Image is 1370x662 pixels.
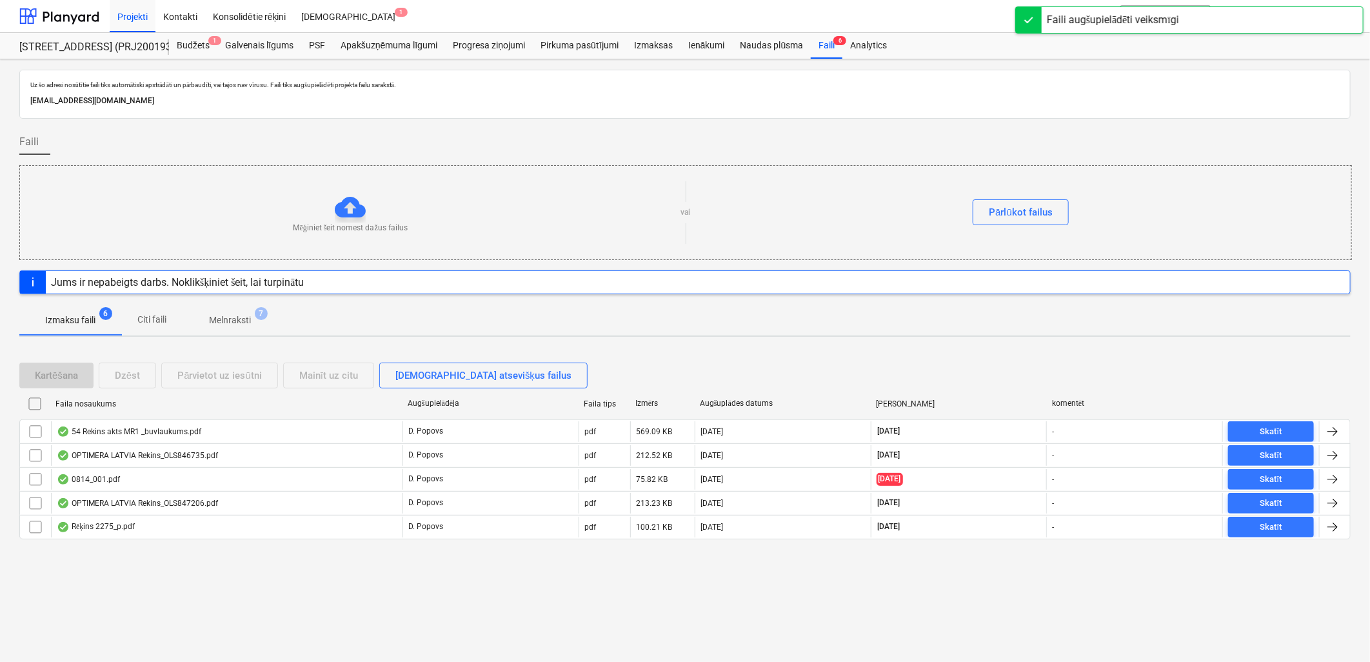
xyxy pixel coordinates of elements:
[681,207,691,218] p: vai
[1228,421,1314,442] button: Skatīt
[1052,427,1054,436] div: -
[445,33,533,59] a: Progresa ziņojumi
[680,33,733,59] a: Ienākumi
[700,523,723,532] div: [DATE]
[635,399,690,408] div: Izmērs
[57,498,218,508] div: OPTIMERA LATVIA Rekins_OLS847206.pdf
[408,474,443,485] p: D. Popovs
[1052,499,1054,508] div: -
[1260,496,1282,511] div: Skatīt
[811,33,842,59] div: Faili
[19,165,1352,260] div: Mēģiniet šeit nomest dažus failusvaiPārlūkot failus
[57,450,70,461] div: OCR pabeigts
[877,497,902,508] span: [DATE]
[1228,517,1314,537] button: Skatīt
[700,475,723,484] div: [DATE]
[379,363,588,388] button: [DEMOGRAPHIC_DATA] atsevišķus failus
[255,307,268,320] span: 7
[1052,523,1054,532] div: -
[408,426,443,437] p: D. Popovs
[208,36,221,45] span: 1
[533,33,626,59] a: Pirkuma pasūtījumi
[1260,472,1282,487] div: Skatīt
[636,499,672,508] div: 213.23 KB
[584,399,625,408] div: Faila tips
[584,475,596,484] div: pdf
[842,33,895,59] a: Analytics
[584,427,596,436] div: pdf
[1260,425,1282,439] div: Skatīt
[57,522,70,532] div: OCR pabeigts
[333,33,445,59] a: Apakšuzņēmuma līgumi
[217,33,301,59] a: Galvenais līgums
[1228,493,1314,514] button: Skatīt
[700,427,723,436] div: [DATE]
[700,399,866,408] div: Augšuplādes datums
[1047,12,1179,28] div: Faili augšupielādēti veiksmīgi
[1052,475,1054,484] div: -
[395,367,571,384] div: [DEMOGRAPHIC_DATA] atsevišķus failus
[57,426,70,437] div: OCR pabeigts
[301,33,333,59] a: PSF
[877,521,902,532] span: [DATE]
[19,41,154,54] div: [STREET_ADDRESS] (PRJ2001931) 2601882
[1260,520,1282,535] div: Skatīt
[877,426,902,437] span: [DATE]
[408,521,443,532] p: D. Popovs
[408,450,443,461] p: D. Popovs
[584,499,596,508] div: pdf
[584,523,596,532] div: pdf
[57,426,201,437] div: 54 Rekins akts MR1 _buvlaukums.pdf
[636,451,672,460] div: 212.52 KB
[55,399,397,408] div: Faila nosaukums
[57,522,135,532] div: Rēķins 2275_p.pdf
[45,314,95,327] p: Izmaksu faili
[811,33,842,59] a: Faili6
[137,313,168,326] p: Citi faili
[1228,445,1314,466] button: Skatīt
[733,33,811,59] a: Naudas plūsma
[169,33,217,59] a: Budžets1
[700,451,723,460] div: [DATE]
[1260,448,1282,463] div: Skatīt
[19,134,39,150] span: Faili
[57,474,70,485] div: OCR pabeigts
[636,523,672,532] div: 100.21 KB
[408,497,443,508] p: D. Popovs
[1305,600,1370,662] iframe: Chat Widget
[57,450,218,461] div: OPTIMERA LATVIA Rekins_OLS846735.pdf
[626,33,680,59] a: Izmaksas
[57,474,120,485] div: 0814_001.pdf
[408,399,573,408] div: Augšupielādēja
[169,33,217,59] div: Budžets
[636,475,668,484] div: 75.82 KB
[57,498,70,508] div: OCR pabeigts
[51,276,304,288] div: Jums ir nepabeigts darbs. Noklikšķiniet šeit, lai turpinātu
[30,94,1340,108] p: [EMAIL_ADDRESS][DOMAIN_NAME]
[700,499,723,508] div: [DATE]
[1228,469,1314,490] button: Skatīt
[989,204,1053,221] div: Pārlūkot failus
[584,451,596,460] div: pdf
[833,36,846,45] span: 6
[99,307,112,320] span: 6
[1052,399,1218,408] div: komentēt
[293,223,408,234] p: Mēģiniet šeit nomest dažus failus
[973,199,1069,225] button: Pārlūkot failus
[877,450,902,461] span: [DATE]
[876,399,1042,408] div: [PERSON_NAME]
[636,427,672,436] div: 569.09 KB
[209,314,251,327] p: Melnraksti
[877,473,903,485] span: [DATE]
[30,81,1340,89] p: Uz šo adresi nosūtītie faili tiks automātiski apstrādāti un pārbaudīti, vai tajos nav vīrusu. Fai...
